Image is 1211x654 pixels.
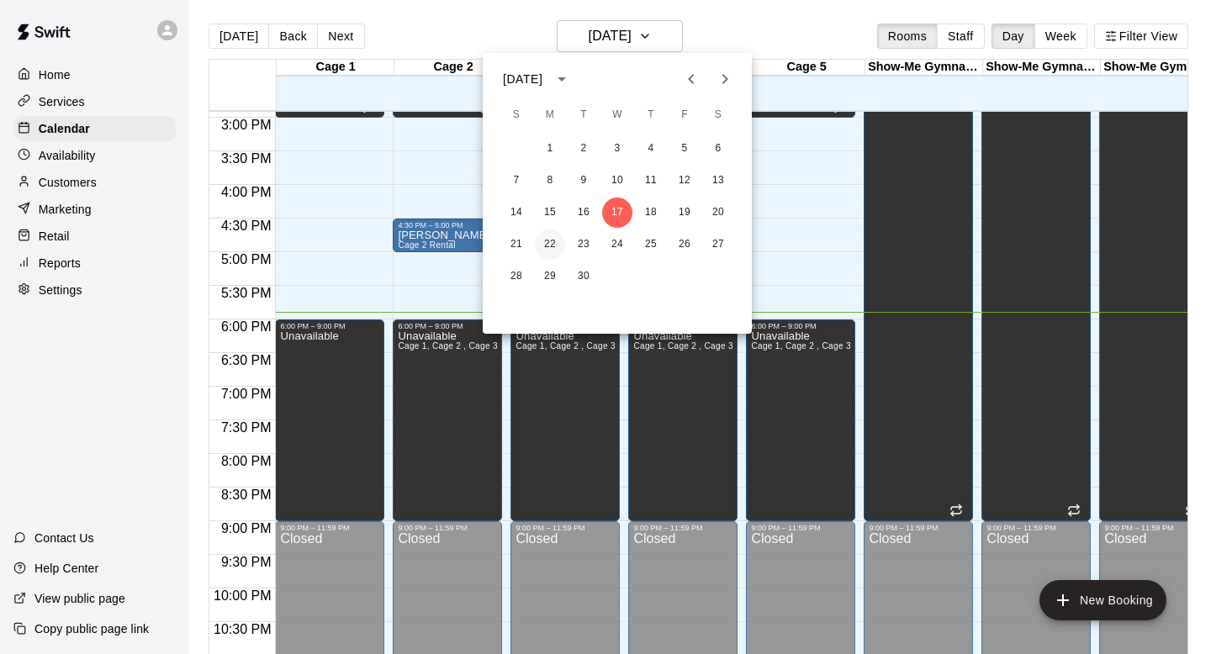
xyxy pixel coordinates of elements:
span: Saturday [703,98,733,132]
span: Wednesday [602,98,632,132]
button: 2 [568,134,599,164]
button: 24 [602,229,632,260]
span: Friday [669,98,700,132]
button: 20 [703,198,733,228]
button: 15 [535,198,565,228]
button: 18 [636,198,666,228]
button: 25 [636,229,666,260]
button: 12 [669,166,700,196]
button: 19 [669,198,700,228]
button: 13 [703,166,733,196]
span: Tuesday [568,98,599,132]
button: 10 [602,166,632,196]
button: 16 [568,198,599,228]
div: [DATE] [503,71,542,88]
button: 29 [535,261,565,292]
span: Monday [535,98,565,132]
button: 22 [535,229,565,260]
button: 30 [568,261,599,292]
button: Previous month [674,62,708,96]
button: 17 [602,198,632,228]
button: 5 [669,134,700,164]
button: 23 [568,229,599,260]
button: 9 [568,166,599,196]
button: 21 [501,229,531,260]
button: 7 [501,166,531,196]
button: calendar view is open, switch to year view [547,65,576,93]
button: 26 [669,229,700,260]
button: 4 [636,134,666,164]
button: 8 [535,166,565,196]
button: 6 [703,134,733,164]
button: Next month [708,62,742,96]
button: 27 [703,229,733,260]
button: 28 [501,261,531,292]
button: 14 [501,198,531,228]
span: Thursday [636,98,666,132]
button: 1 [535,134,565,164]
button: 11 [636,166,666,196]
span: Sunday [501,98,531,132]
button: 3 [602,134,632,164]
